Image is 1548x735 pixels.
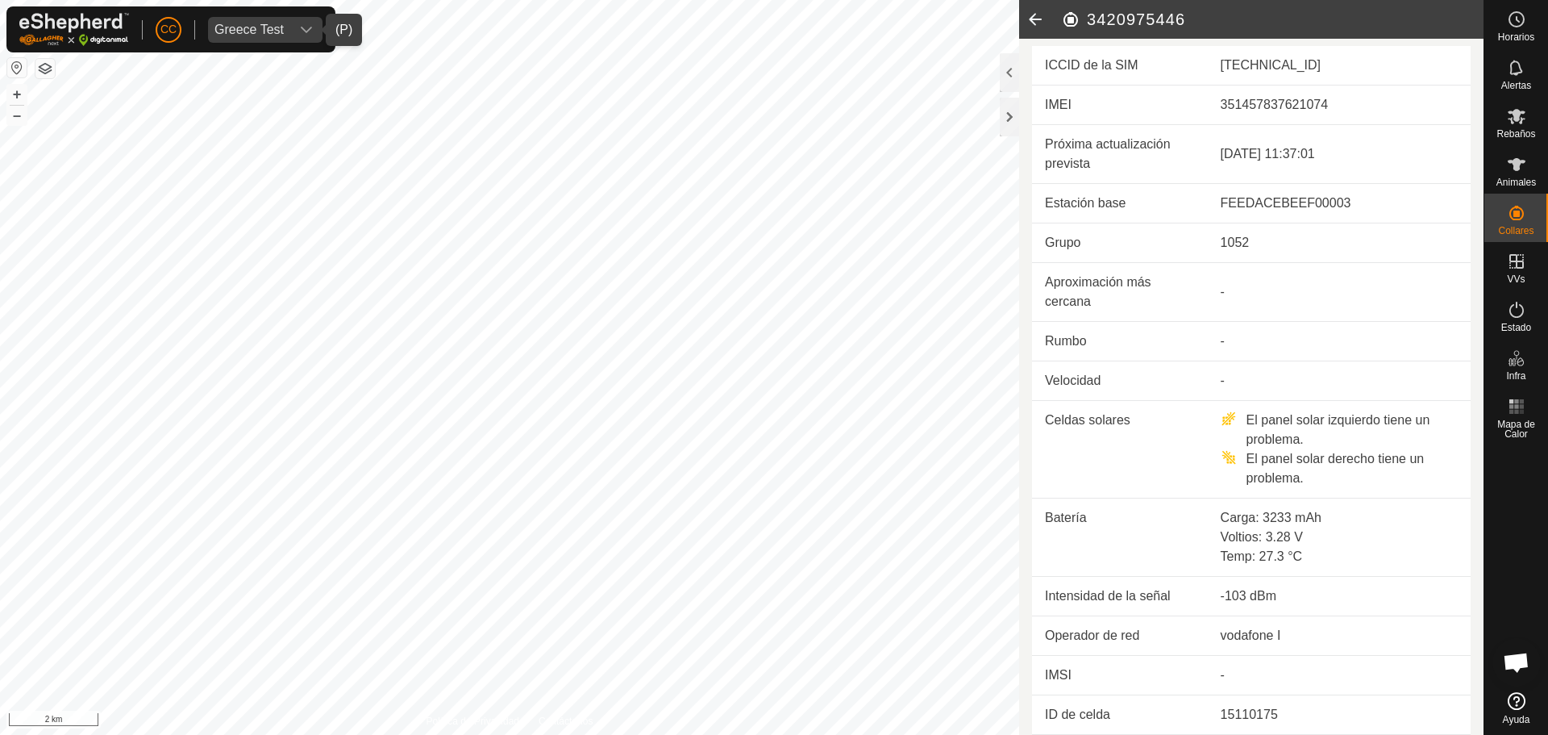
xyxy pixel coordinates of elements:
[1208,183,1471,223] td: FEEDACEBEEF00003
[1208,262,1471,321] td: -
[7,85,27,104] button: +
[1221,547,1458,566] div: Temp: 27.3 °C
[1488,420,1544,439] span: Mapa de Calor
[1032,361,1208,400] td: Velocidad
[208,17,290,43] span: Greece Test
[1506,371,1525,381] span: Infra
[1496,129,1535,139] span: Rebaños
[1208,223,1471,262] td: 1052
[1032,85,1208,124] td: IMEI
[1032,183,1208,223] td: Estación base
[427,714,519,729] a: Política de Privacidad
[1208,85,1471,124] td: 351457837621074
[1032,655,1208,695] td: IMSI
[1208,616,1471,655] td: vodafone I
[1032,400,1208,498] td: Celdas solares
[7,106,27,125] button: –
[1032,321,1208,361] td: Rumbo
[1032,262,1208,321] td: Aproximación más cercana
[160,21,177,38] span: CC
[290,17,322,43] div: dropdown trigger
[1208,695,1471,734] td: 15110175
[1221,528,1458,547] div: Voltios: 3.28 V
[1496,177,1536,187] span: Animales
[1061,10,1483,29] h2: 3420975446
[1507,274,1525,284] span: VVs
[1032,695,1208,734] td: ID de celda
[1032,616,1208,655] td: Operador de red
[1208,655,1471,695] td: -
[7,58,27,77] button: Restablecer Mapa
[1208,576,1471,616] td: -103 dBm
[1501,323,1531,332] span: Estado
[1032,46,1208,86] td: ICCID de la SIM
[1503,715,1530,725] span: Ayuda
[1221,411,1458,449] div: El panel solar izquierdo tiene un problema.
[1208,124,1471,183] td: [DATE] 11:37:01
[1492,638,1541,687] div: Open chat
[1498,226,1533,236] span: Collares
[214,23,284,36] div: Greece Test
[1208,46,1471,86] td: [TECHNICAL_ID]
[1208,361,1471,400] td: -
[1208,321,1471,361] td: -
[539,714,593,729] a: Contáctenos
[1221,449,1458,488] div: El panel solar derecho tiene un problema.
[1498,32,1534,42] span: Horarios
[1032,223,1208,262] td: Grupo
[1032,124,1208,183] td: Próxima actualización prevista
[1032,498,1208,576] td: Batería
[1032,576,1208,616] td: Intensidad de la señal
[1501,81,1531,90] span: Alertas
[35,59,55,78] button: Capas del Mapa
[1484,686,1548,731] a: Ayuda
[1221,508,1458,528] div: Carga: 3233 mAh
[19,13,129,46] img: Logo Gallagher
